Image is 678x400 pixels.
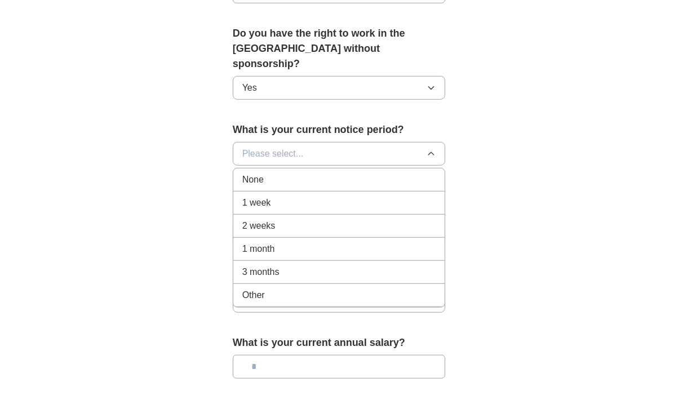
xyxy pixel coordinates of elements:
label: What is your current annual salary? [233,335,446,350]
span: Other [242,288,265,302]
span: None [242,173,264,186]
span: 1 week [242,196,271,210]
span: 1 month [242,242,275,256]
button: Yes [233,76,446,100]
span: 3 months [242,265,280,279]
span: Yes [242,81,257,95]
label: What is your current notice period? [233,122,446,137]
span: 2 weeks [242,219,276,233]
span: Please select... [242,147,304,161]
label: Do you have the right to work in the [GEOGRAPHIC_DATA] without sponsorship? [233,26,446,72]
button: Please select... [233,142,446,166]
